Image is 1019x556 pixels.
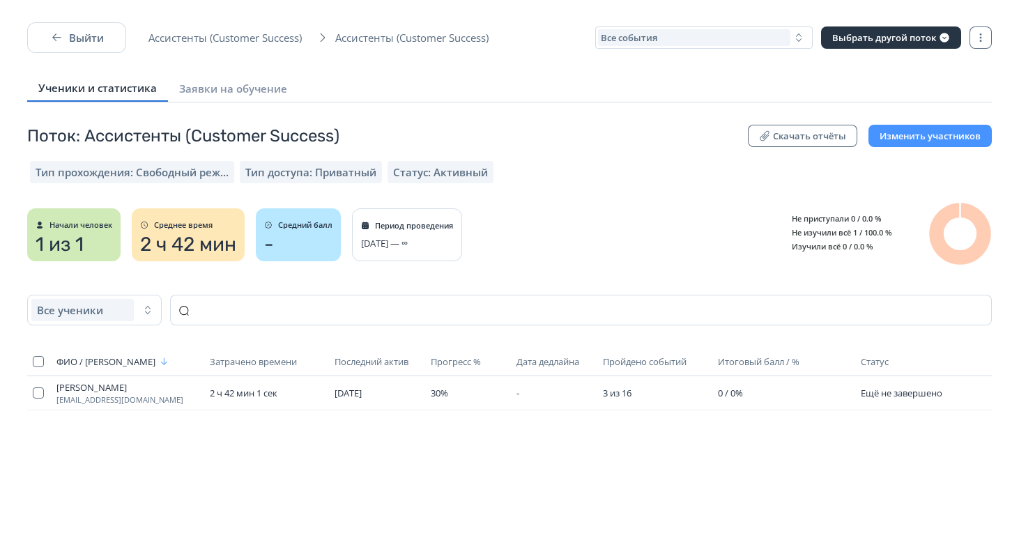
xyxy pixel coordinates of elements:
span: Период проведения [375,222,453,230]
span: Все события [601,32,657,43]
span: 3 из 16 [603,387,631,399]
span: Поток: Ассистенты (Customer Success) [27,125,339,147]
span: 0 / 0% [718,387,743,399]
span: Не изучили всё 1 / 100.0 % [781,227,892,238]
span: Пройдено событий [603,356,687,367]
span: Статус [861,355,889,368]
span: Заявки на обучение [179,82,287,95]
button: ФИО / [PERSON_NAME] [56,353,172,370]
span: [DATE] [335,387,362,399]
button: Изменить участников [868,125,992,147]
span: Не приступали 0 / 0.0 % [781,213,882,224]
span: Изучили всё 0 / 0.0 % [781,241,873,252]
button: Все ученики [27,295,162,325]
span: Ассистенты (Customer Success) [335,31,497,45]
span: Последний актив [335,356,408,367]
span: 1 из 1 [36,233,84,256]
span: Дата дедлайна [516,356,579,367]
span: 2 ч 42 мин 1 сек [210,387,277,399]
button: Скачать отчёты [748,125,857,147]
span: Средний балл [278,221,332,229]
span: Ученики и статистика [38,81,157,95]
button: Дата дедлайна [516,353,582,370]
button: Все события [595,26,813,49]
button: Выйти [27,22,126,53]
span: [DATE] — ∞ [361,238,408,249]
button: Пройдено событий [603,353,689,370]
span: ФИО / [PERSON_NAME] [56,356,155,367]
span: Затрачено времени [210,356,297,367]
button: Выбрать другой поток [821,26,961,49]
span: Статус: Активный [393,165,488,179]
span: Прогресс % [431,356,481,367]
a: [PERSON_NAME][EMAIL_ADDRESS][DOMAIN_NAME] [56,382,199,404]
span: Начали человек [49,221,112,229]
span: Тип прохождения: Свободный режим [36,165,229,179]
span: Ассистенты (Customer Success) [148,31,310,45]
span: - [264,233,274,256]
button: Затрачено времени [210,353,300,370]
span: - [516,387,519,399]
span: [EMAIL_ADDRESS][DOMAIN_NAME] [56,396,199,404]
button: Последний актив [335,353,411,370]
span: Тип доступа: Приватный [245,165,376,179]
button: Итоговый балл / % [718,353,802,370]
span: 30% [431,387,448,399]
span: 2 ч 42 мин [140,233,236,256]
button: Прогресс % [431,353,484,370]
span: Ещё не завершено [861,387,942,399]
span: Все ученики [37,303,103,317]
span: Итоговый балл / % [718,356,799,367]
span: [PERSON_NAME] [56,382,199,393]
span: Среднее время [154,221,213,229]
